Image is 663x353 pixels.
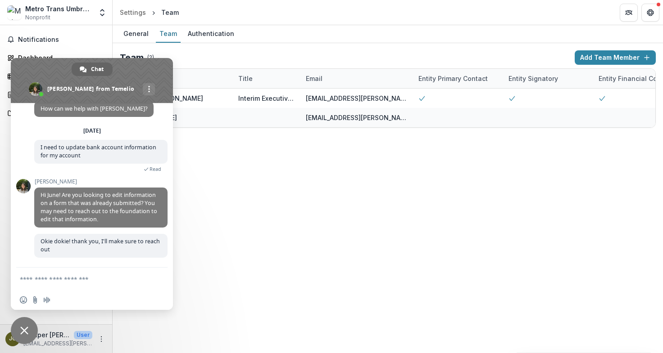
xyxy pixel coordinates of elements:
[4,87,109,102] a: Proposals
[4,106,109,121] a: Documents
[413,69,503,88] div: Entity Primary Contact
[503,74,563,83] div: Entity Signatory
[503,69,593,88] div: Entity Signatory
[233,69,300,88] div: Title
[120,8,146,17] div: Settings
[184,27,238,40] div: Authentication
[306,113,408,122] div: [EMAIL_ADDRESS][PERSON_NAME][DOMAIN_NAME]
[25,4,92,13] div: Metro Trans Umbrella Group
[41,191,157,223] span: Hi June! Are you looking to edit information on a form that was already submitted? You may need t...
[413,74,493,83] div: Entity Primary Contact
[41,143,156,159] span: I need to update bank account information for my account
[7,5,22,20] img: Metro Trans Umbrella Group
[161,8,179,17] div: Team
[4,50,109,65] a: Dashboard
[96,4,109,22] button: Open entity switcher
[41,237,160,253] span: Okie dokie! thank you, I'll make sure to reach out
[120,69,233,88] div: Name
[156,25,181,43] a: Team
[96,334,107,344] button: More
[20,296,27,304] span: Insert an emoji
[147,54,154,62] p: ( 2 )
[620,4,638,22] button: Partners
[83,128,101,134] div: [DATE]
[4,69,109,84] a: Tasks
[300,69,413,88] div: Email
[306,94,408,103] div: [EMAIL_ADDRESS][PERSON_NAME][DOMAIN_NAME]
[233,74,258,83] div: Title
[150,166,161,172] span: Read
[116,6,150,19] a: Settings
[11,317,38,344] a: Close chat
[20,268,146,290] textarea: Compose your message...
[43,296,50,304] span: Audio message
[575,50,656,65] button: Add Team Member
[18,53,101,63] div: Dashboard
[18,36,105,44] span: Notifications
[23,340,92,348] p: [EMAIL_ADDRESS][PERSON_NAME][DOMAIN_NAME]
[116,6,182,19] nav: breadcrumb
[238,94,295,103] div: Interim Executive Director
[641,4,659,22] button: Get Help
[34,179,168,185] span: [PERSON_NAME]
[9,336,16,342] div: Juniper S. Choate
[25,13,50,22] span: Nonprofit
[120,52,144,63] h2: Team
[184,25,238,43] a: Authentication
[300,74,328,83] div: Email
[72,63,113,76] a: Chat
[74,331,92,339] p: User
[156,27,181,40] div: Team
[41,105,147,112] span: How can we help with [PERSON_NAME]?
[120,27,152,40] div: General
[91,63,104,76] span: Chat
[4,32,109,47] button: Notifications
[32,296,39,304] span: Send a file
[23,330,70,340] p: Juniper [PERSON_NAME]
[120,25,152,43] a: General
